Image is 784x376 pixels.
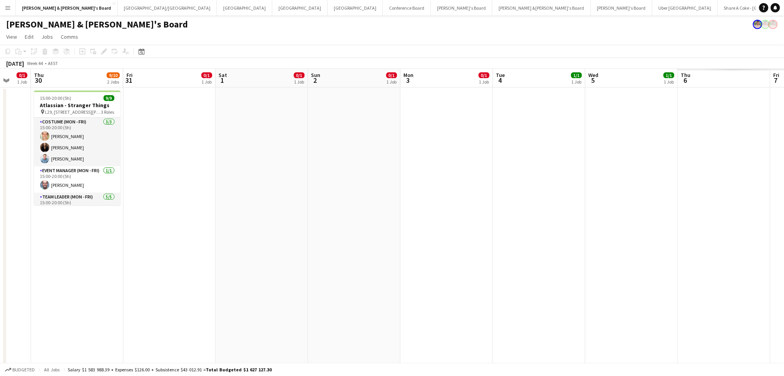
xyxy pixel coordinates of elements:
[12,367,35,373] span: Budgeted
[118,0,217,15] button: [GEOGRAPHIC_DATA]/[GEOGRAPHIC_DATA]
[43,367,61,373] span: All jobs
[328,0,383,15] button: [GEOGRAPHIC_DATA]
[492,0,591,15] button: [PERSON_NAME] & [PERSON_NAME]'s Board
[16,0,118,15] button: [PERSON_NAME] & [PERSON_NAME]'s Board
[206,367,272,373] span: Total Budgeted $1 627 127.30
[217,0,272,15] button: [GEOGRAPHIC_DATA]
[431,0,492,15] button: [PERSON_NAME]'s Board
[753,20,762,29] app-user-avatar: Arrence Torres
[652,0,718,15] button: Uber [GEOGRAPHIC_DATA]
[383,0,431,15] button: Conference Board
[769,20,778,29] app-user-avatar: Arrence Torres
[272,0,328,15] button: [GEOGRAPHIC_DATA]
[68,367,272,373] div: Salary $1 583 988.39 + Expenses $126.00 + Subsistence $43 012.91 =
[591,0,652,15] button: [PERSON_NAME]'s Board
[761,20,770,29] app-user-avatar: Arrence Torres
[4,366,36,374] button: Budgeted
